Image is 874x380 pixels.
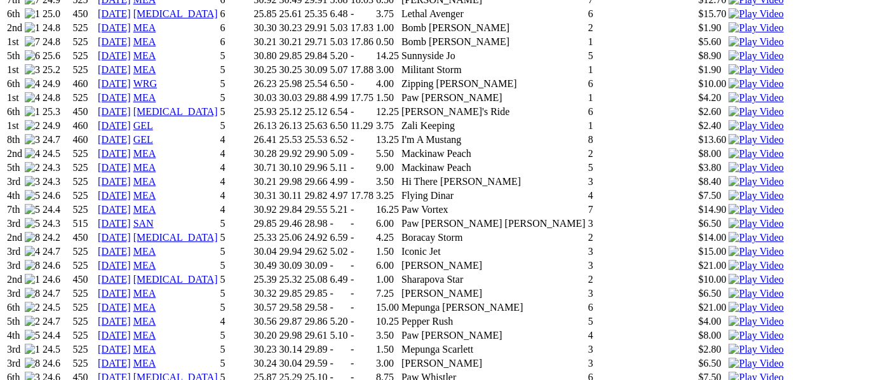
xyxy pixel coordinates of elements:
[98,78,131,89] a: [DATE]
[25,302,40,313] img: 2
[350,92,374,104] td: 17.75
[278,22,302,34] td: 30.23
[72,147,97,160] td: 525
[25,134,40,146] img: 3
[98,120,131,131] a: [DATE]
[25,92,40,104] img: 4
[329,36,348,48] td: 5.03
[729,148,783,159] img: Play Video
[25,274,40,285] img: 1
[729,36,783,47] a: Watch Replay on Watchdog
[350,22,374,34] td: 17.83
[25,8,40,20] img: 1
[401,105,586,118] td: [PERSON_NAME]'s Ride
[697,64,727,76] td: $1.90
[133,176,156,187] a: MEA
[729,190,783,201] a: Watch Replay on Watchdog
[72,8,97,20] td: 450
[72,50,97,62] td: 525
[98,260,131,271] a: [DATE]
[25,64,40,76] img: 3
[133,92,156,103] a: MEA
[133,204,156,215] a: MEA
[729,176,783,187] a: Watch Replay on Watchdog
[98,204,131,215] a: [DATE]
[697,92,727,104] td: $4.20
[42,105,71,118] td: 25.3
[278,92,302,104] td: 30.03
[729,134,783,146] img: Play Video
[72,22,97,34] td: 525
[278,50,302,62] td: 29.85
[25,162,40,173] img: 2
[729,232,783,243] a: Watch Replay on Watchdog
[729,358,783,369] a: Watch Replay on Watchdog
[729,330,783,341] a: Watch Replay on Watchdog
[98,106,131,117] a: [DATE]
[72,105,97,118] td: 450
[25,148,40,159] img: 4
[25,120,40,132] img: 2
[329,133,348,146] td: 6.52
[329,119,348,132] td: 6.50
[42,8,71,20] td: 25.0
[304,50,328,62] td: 29.84
[98,246,131,257] a: [DATE]
[729,344,783,355] a: Watch Replay on Watchdog
[253,133,277,146] td: 26.41
[401,147,586,160] td: Mackinaw Peach
[6,78,23,90] td: 6th
[278,105,302,118] td: 25.12
[133,78,157,89] a: WRG
[98,288,131,299] a: [DATE]
[729,316,783,327] img: Play Video
[42,36,71,48] td: 24.8
[72,133,97,146] td: 460
[375,133,400,146] td: 13.25
[6,92,23,104] td: 1st
[350,147,374,160] td: -
[25,204,40,215] img: 5
[25,232,40,243] img: 8
[588,119,617,132] td: 1
[253,119,277,132] td: 26.13
[729,36,783,48] img: Play Video
[729,92,783,104] img: Play Video
[6,161,23,174] td: 5th
[729,260,783,271] img: Play Video
[729,358,783,369] img: Play Video
[220,22,252,34] td: 6
[729,302,783,313] img: Play Video
[588,105,617,118] td: 6
[220,36,252,48] td: 6
[98,8,131,19] a: [DATE]
[98,92,131,103] a: [DATE]
[729,120,783,132] img: Play Video
[729,274,783,285] img: Play Video
[329,105,348,118] td: 6.54
[588,92,617,104] td: 1
[25,22,40,34] img: 1
[98,176,131,187] a: [DATE]
[133,274,218,285] a: [MEDICAL_DATA]
[329,147,348,160] td: 5.09
[72,161,97,174] td: 525
[253,22,277,34] td: 30.30
[133,134,153,145] a: GEL
[25,260,40,271] img: 8
[98,22,131,33] a: [DATE]
[253,78,277,90] td: 26.23
[375,50,400,62] td: 14.25
[350,64,374,76] td: 17.88
[220,119,252,132] td: 5
[278,8,302,20] td: 25.61
[729,78,783,89] a: Watch Replay on Watchdog
[401,92,586,104] td: Paw [PERSON_NAME]
[401,50,586,62] td: Sunnyside Jo
[220,92,252,104] td: 5
[133,50,156,61] a: MEA
[697,147,727,160] td: $8.00
[697,105,727,118] td: $2.60
[729,176,783,187] img: Play Video
[133,246,156,257] a: MEA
